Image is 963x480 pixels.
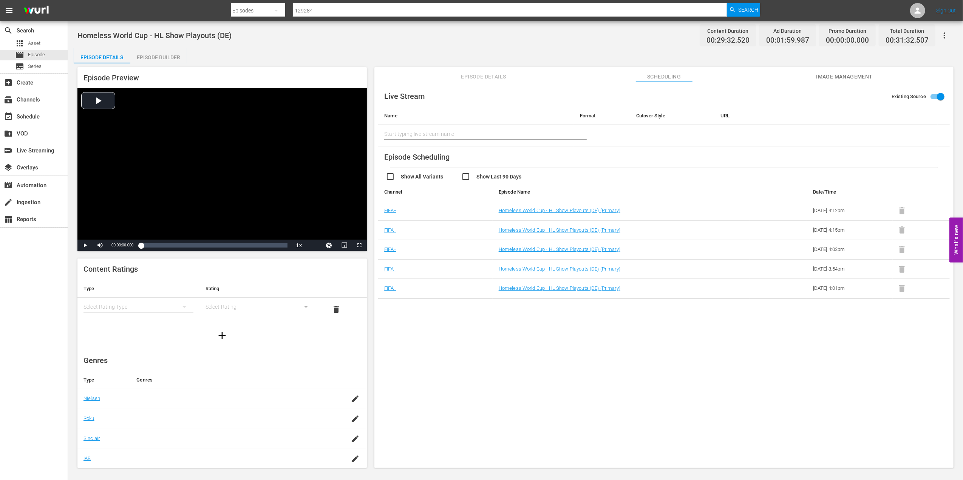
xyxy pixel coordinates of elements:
[826,26,869,36] div: Promo Duration
[630,107,714,125] th: Cutover Style
[826,36,869,45] span: 00:00:00.000
[4,198,13,207] span: Ingestion
[77,371,130,389] th: Type
[499,266,620,272] a: Homeless World Cup - HL Show Playouts (DE) (Primary)
[327,300,345,318] button: delete
[77,280,367,321] table: simple table
[807,240,893,260] td: [DATE] 4:02pm
[636,72,692,82] span: Scheduling
[4,215,13,224] span: Reports
[493,183,750,201] th: Episode Name
[766,36,809,45] span: 00:01:59.987
[77,88,367,251] div: Video Player
[807,201,893,221] td: [DATE] 4:12pm
[384,285,396,291] a: FIFA+
[130,48,187,63] button: Episode Builder
[499,246,620,252] a: Homeless World Cup - HL Show Playouts (DE) (Primary)
[83,356,108,365] span: Genres
[4,163,13,172] span: Overlays
[337,240,352,251] button: Picture-in-Picture
[15,51,24,60] span: Episode
[4,129,13,138] span: VOD
[384,152,450,162] span: Episode Scheduling
[93,240,108,251] button: Mute
[141,243,288,248] div: Progress Bar
[892,93,926,100] span: Existing Source
[130,371,335,389] th: Genres
[499,227,620,233] a: Homeless World Cup - HL Show Playouts (DE) (Primary)
[4,112,13,121] span: Schedule
[886,26,929,36] div: Total Duration
[727,3,760,17] button: Search
[291,240,306,251] button: Playback Rate
[499,208,620,213] a: Homeless World Cup - HL Show Playouts (DE) (Primary)
[574,107,630,125] th: Format
[714,107,938,125] th: URL
[332,305,341,314] span: delete
[384,227,396,233] a: FIFA+
[4,95,13,104] span: Channels
[77,240,93,251] button: Play
[28,51,45,58] span: Episode
[74,48,130,66] div: Episode Details
[83,435,100,441] a: Sinclair
[83,265,138,274] span: Content Ratings
[15,39,24,48] span: Asset
[83,455,91,461] a: IAB
[28,63,42,70] span: Series
[5,6,14,15] span: menu
[949,218,963,263] button: Open Feedback Widget
[4,78,13,87] span: Create
[384,266,396,272] a: FIFA+
[83,415,94,421] a: Roku
[499,285,620,291] a: Homeless World Cup - HL Show Playouts (DE) (Primary)
[738,3,758,17] span: Search
[706,36,750,45] span: 00:29:32.520
[807,279,893,298] td: [DATE] 4:01pm
[384,208,396,213] a: FIFA+
[807,220,893,240] td: [DATE] 4:15pm
[83,395,100,401] a: Nielsen
[28,40,40,47] span: Asset
[886,36,929,45] span: 00:31:32.507
[111,243,133,247] span: 00:00:00.000
[4,146,13,155] span: Live Streaming
[936,8,956,14] a: Sign Out
[77,31,232,40] span: Homeless World Cup - HL Show Playouts (DE)
[322,240,337,251] button: Jump To Time
[199,280,322,298] th: Rating
[384,246,396,252] a: FIFA+
[352,240,367,251] button: Fullscreen
[706,26,750,36] div: Content Duration
[766,26,809,36] div: Ad Duration
[77,280,199,298] th: Type
[4,181,13,190] span: Automation
[816,72,873,82] span: Image Management
[378,107,573,125] th: Name
[384,92,425,101] span: Live Stream
[130,48,187,66] div: Episode Builder
[807,183,893,201] th: Date/Time
[74,48,130,63] button: Episode Details
[455,72,512,82] span: Episode Details
[378,183,493,201] th: Channel
[15,62,24,71] span: Series
[18,2,54,20] img: ans4CAIJ8jUAAAAAAAAAAAAAAAAAAAAAAAAgQb4GAAAAAAAAAAAAAAAAAAAAAAAAJMjXAAAAAAAAAAAAAAAAAAAAAAAAgAT5G...
[807,259,893,279] td: [DATE] 3:54pm
[4,26,13,35] span: Search
[83,73,139,82] span: Episode Preview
